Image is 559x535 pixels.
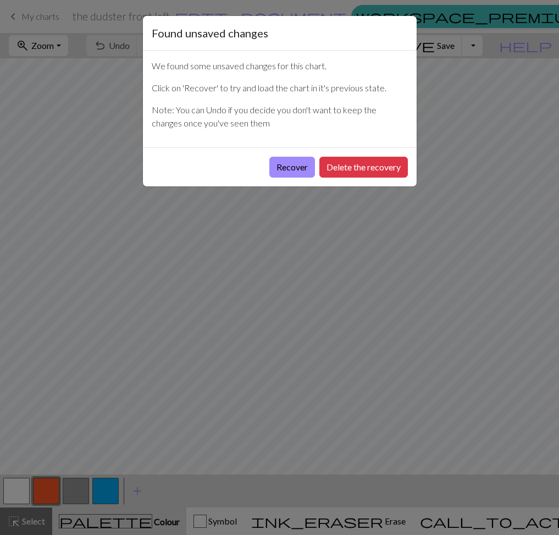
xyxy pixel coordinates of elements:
p: We found some unsaved changes for this chart. [152,59,408,73]
button: Recover [269,157,315,178]
h5: Found unsaved changes [152,25,268,41]
button: Delete the recovery [319,157,408,178]
p: Note: You can Undo if you decide you don't want to keep the changes once you've seen them [152,103,408,130]
p: Click on 'Recover' to try and load the chart in it's previous state. [152,81,408,95]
